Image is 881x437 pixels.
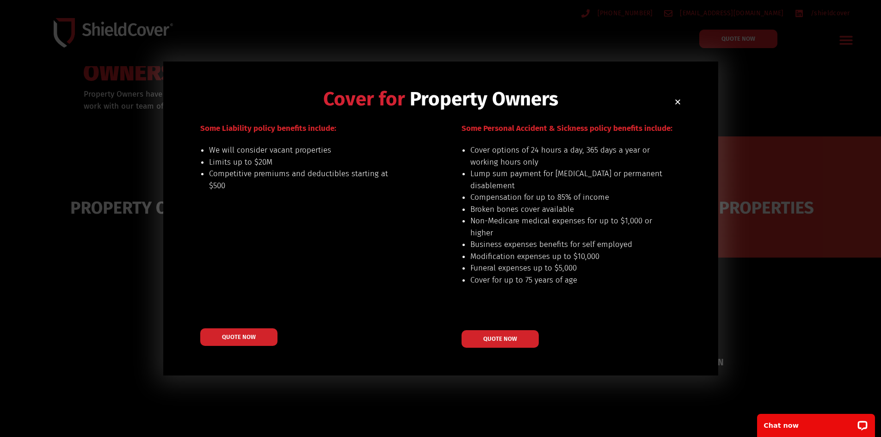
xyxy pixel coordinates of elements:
[323,87,405,111] span: Cover for
[200,123,336,133] span: Some Liability policy benefits include:
[200,328,277,346] a: QUOTE NOW
[470,251,663,263] li: Modification expenses up to $10,000
[209,156,402,168] li: Limits up to $20M
[751,408,881,437] iframe: LiveChat chat widget
[222,334,256,340] span: QUOTE NOW
[410,87,558,111] span: Property Owners
[470,262,663,274] li: Funeral expenses up to $5,000
[470,144,663,168] li: Cover options of 24 hours a day, 365 days a year or working hours only
[470,274,663,286] li: Cover for up to 75 years of age
[462,330,539,348] a: QUOTE NOW
[470,239,663,251] li: Business expenses benefits for self employed
[470,168,663,191] li: Lump sum payment for [MEDICAL_DATA] or permanent disablement
[674,98,681,105] a: Close
[470,191,663,203] li: Compensation for up to 85% of income
[470,203,663,215] li: Broken bones cover available
[209,144,402,156] li: We will consider vacant properties
[470,215,663,239] li: Non-Medicare medical expenses for up to $1,000 or higher
[483,336,517,342] span: QUOTE NOW
[209,168,402,191] li: Competitive premiums and deductibles starting at $500
[462,123,672,133] span: Some Personal Accident & Sickness policy benefits include:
